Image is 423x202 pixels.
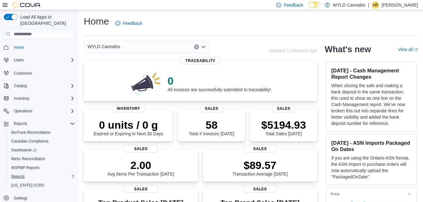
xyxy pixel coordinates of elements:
p: 58 [189,119,234,131]
div: Alexander Rowan [372,1,379,9]
span: Sales [124,185,158,193]
div: Total # Invoices [DATE] [189,119,234,136]
p: 0 [168,75,271,87]
a: Dashboards [9,146,39,154]
span: Sales [272,105,295,112]
a: [US_STATE] CCRS [9,182,47,189]
span: Canadian Compliance [9,137,75,145]
p: WYLD Cannabis [333,1,366,9]
a: Customers [11,70,35,77]
div: Transaction Average [DATE] [232,159,288,177]
button: MSPMP Reports [6,163,77,172]
button: Customers [1,68,77,77]
span: MSPMP Reports [9,164,75,171]
div: All invoices are successfully submitted to traceability! [168,75,271,92]
a: Home [11,44,26,51]
span: Operations [14,109,32,114]
div: Total Sales [DATE] [261,119,306,136]
p: | [368,1,369,9]
button: Reports [6,172,77,181]
button: Open list of options [201,44,206,49]
span: Metrc Reconciliation [9,155,75,163]
span: Inventory [111,105,145,112]
span: Dashboards [11,148,37,153]
h1: Home [84,15,109,28]
span: Customers [11,69,75,77]
button: Clear input [194,44,199,49]
input: Dark Mode [308,2,322,8]
span: Inventory [14,96,29,101]
span: Feedback [284,2,303,8]
span: AR [373,1,378,9]
span: Sales [243,185,277,193]
p: $89.57 [232,159,288,171]
div: Expired or Expiring in Next 30 Days [94,119,163,136]
button: Inventory [1,94,77,103]
span: Reports [9,173,75,180]
span: Catalog [14,83,27,88]
span: Load All Apps in [GEOGRAPHIC_DATA] [18,14,75,26]
button: Operations [1,107,77,115]
span: WYLD Cannabis [88,43,120,50]
p: When closing the safe and making a bank deposit in the same transaction, this used to show as one... [331,82,411,126]
button: Catalog [1,81,77,90]
span: Reports [11,174,25,179]
span: Metrc Reconciliation [11,156,45,161]
span: BioTrack Reconciliation [9,129,75,136]
span: Home [14,45,24,50]
a: Reports [9,173,27,180]
button: Users [1,56,77,65]
span: Users [14,58,24,63]
span: Sales [200,105,223,112]
a: MSPMP Reports [9,164,42,171]
button: Reports [11,120,30,127]
span: Settings [11,194,75,202]
p: [PERSON_NAME] [382,1,418,9]
span: Users [11,56,75,64]
span: [US_STATE] CCRS [11,183,44,188]
h2: What's new [325,44,371,54]
button: Home [1,43,77,52]
button: Metrc Reconciliation [6,154,77,163]
h3: [DATE] - Cash Management Report Changes [331,67,411,80]
p: Updated 1 minute(s) ago [269,48,317,53]
p: 0 units / 0 g [94,119,163,131]
img: 0 [130,71,163,96]
span: Canadian Compliance [11,139,49,144]
h3: [DATE] - ASN Imports Packaged On Dates [331,140,411,152]
span: Catalog [11,82,75,90]
span: Feedback [123,20,142,26]
button: Catalog [11,82,29,90]
button: Reports [1,119,77,128]
div: Avg Items Per Transaction [DATE] [107,159,174,177]
p: 2.00 [107,159,174,171]
span: Inventory [11,95,75,102]
a: Canadian Compliance [9,137,51,145]
a: Feedback [113,17,145,30]
span: Settings [14,196,27,201]
button: [US_STATE] CCRS [6,181,77,190]
span: Sales [124,145,158,153]
span: Dashboards [9,146,75,154]
span: BioTrack Reconciliation [11,130,51,135]
button: Users [11,56,26,64]
p: If you are using the Ontario ASN format, the ASN Import in purchase orders will now automatically... [331,155,411,180]
a: Dashboards [6,146,77,154]
span: Reports [14,121,27,126]
button: Operations [11,107,35,115]
span: Reports [11,120,75,127]
span: Washington CCRS [9,182,75,189]
a: Settings [11,194,30,202]
img: Cova [13,2,41,8]
span: Customers [14,71,32,76]
p: $5194.93 [261,119,306,131]
span: Home [11,43,75,51]
span: Traceability [180,57,220,65]
span: Sales [243,145,277,153]
button: Canadian Compliance [6,137,77,146]
button: BioTrack Reconciliation [6,128,77,137]
a: Metrc Reconciliation [9,155,48,163]
svg: External link [414,48,418,52]
span: MSPMP Reports [11,165,39,170]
